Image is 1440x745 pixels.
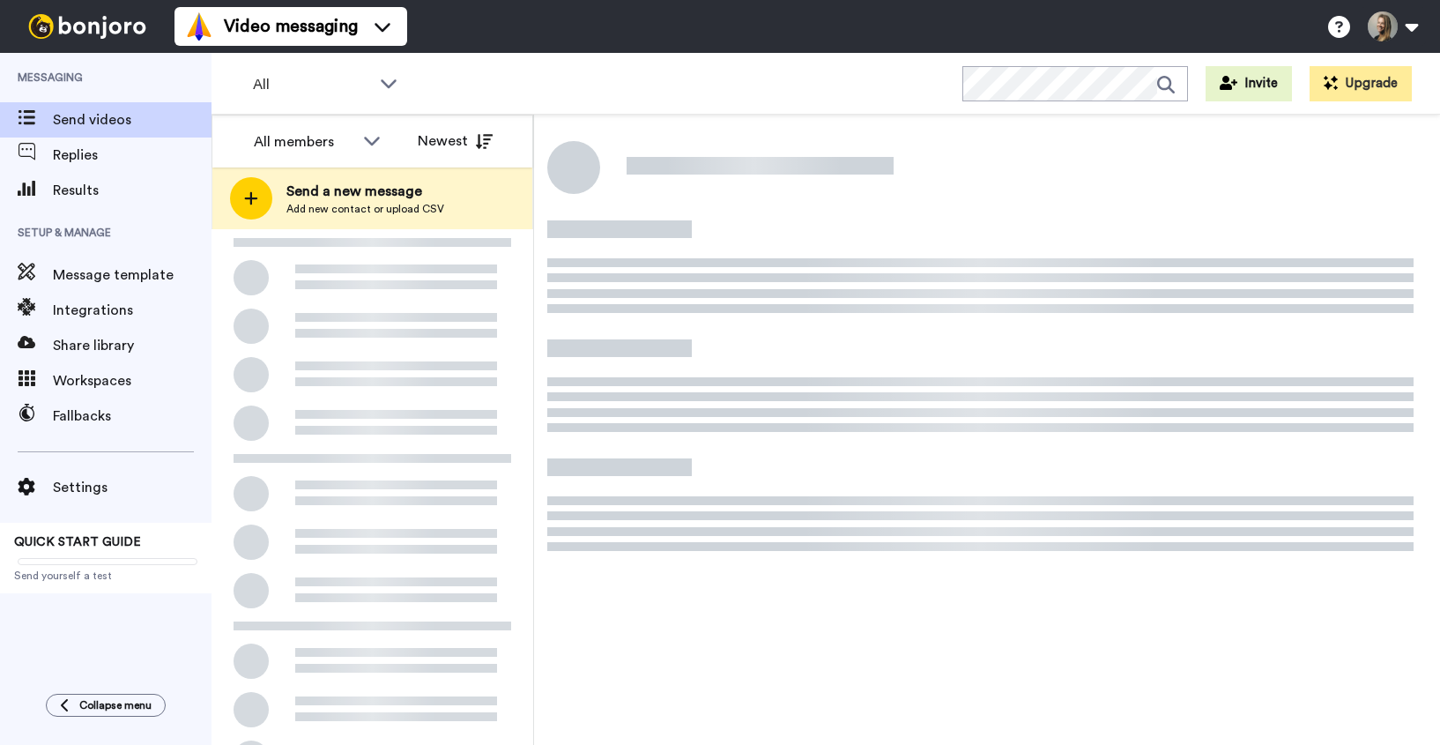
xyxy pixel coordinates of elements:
[1206,66,1292,101] button: Invite
[46,694,166,717] button: Collapse menu
[53,109,212,130] span: Send videos
[405,123,506,159] button: Newest
[53,406,212,427] span: Fallbacks
[53,145,212,166] span: Replies
[224,14,358,39] span: Video messaging
[21,14,153,39] img: bj-logo-header-white.svg
[286,202,444,216] span: Add new contact or upload CSV
[53,264,212,286] span: Message template
[14,536,141,548] span: QUICK START GUIDE
[14,569,197,583] span: Send yourself a test
[79,698,152,712] span: Collapse menu
[185,12,213,41] img: vm-color.svg
[53,370,212,391] span: Workspaces
[253,74,371,95] span: All
[53,477,212,498] span: Settings
[53,300,212,321] span: Integrations
[1310,66,1412,101] button: Upgrade
[53,180,212,201] span: Results
[254,131,354,153] div: All members
[53,335,212,356] span: Share library
[286,181,444,202] span: Send a new message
